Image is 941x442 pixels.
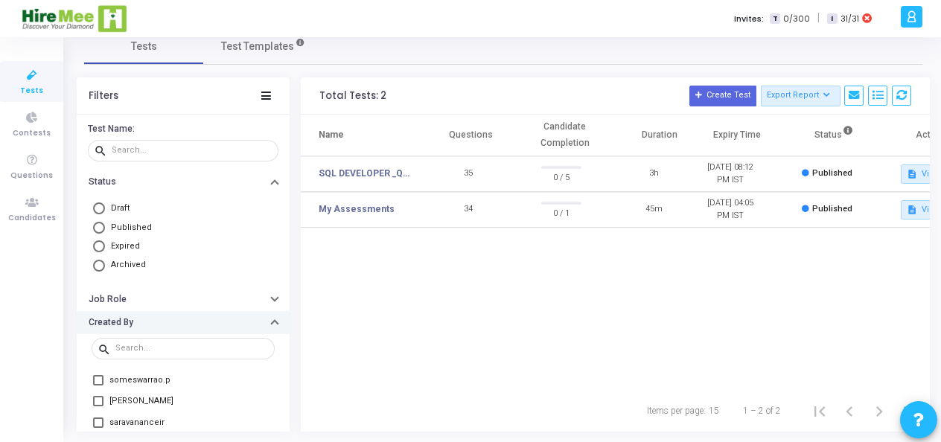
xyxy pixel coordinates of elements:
span: Published [111,222,152,232]
span: Expired [111,241,140,251]
span: Draft [111,203,130,213]
span: I [827,13,837,25]
span: Archived [111,260,146,269]
div: Filters [89,90,118,102]
th: Duration [621,115,698,156]
span: T [770,13,779,25]
th: Name [301,115,432,156]
span: Tests [131,39,157,54]
input: Search... [112,146,272,155]
span: Published [812,168,852,178]
span: Published [812,204,852,214]
span: 0 / 5 [541,169,581,184]
button: First page [805,396,835,426]
span: 0/300 [783,13,810,25]
span: 0 / 1 [541,205,581,220]
th: Status [776,115,893,156]
label: Invites: [734,13,764,25]
button: Status [77,170,290,193]
div: Items per page: [647,404,706,417]
div: Total Tests: 2 [319,90,386,102]
button: Job Role [77,288,290,311]
th: Questions [432,115,509,156]
th: Expiry Time [698,115,776,156]
td: 3h [616,156,692,192]
div: 1 – 2 of 2 [743,404,781,417]
span: Contests [13,127,51,140]
mat-icon: search [98,342,115,356]
a: My Assessments [319,202,395,216]
div: 15 [709,404,719,417]
th: Candidate Completion [509,115,620,156]
button: Created By [77,311,290,334]
mat-icon: description [907,205,917,215]
span: [PERSON_NAME] [109,392,173,410]
button: Create Test [689,86,756,106]
img: logo [21,4,129,33]
input: Search... [115,344,269,353]
mat-icon: search [94,144,112,157]
td: [DATE] 04:05 PM IST [692,192,768,228]
td: 34 [430,192,506,228]
mat-icon: description [907,169,917,179]
span: | [817,10,820,26]
h6: Test Name: [88,124,275,135]
button: Previous page [835,396,864,426]
td: [DATE] 08:12 PM IST [692,156,768,192]
span: 31/31 [840,13,859,25]
span: someswarrao.p [109,371,170,389]
button: Last page [894,396,924,426]
span: Test Templates [221,39,294,54]
h6: Job Role [89,294,127,305]
td: 45m [616,192,692,228]
h6: Created By [89,317,133,328]
span: Questions [10,170,53,182]
button: Export Report [761,86,840,106]
a: SQL DEVELOPER _QA TESTING [319,167,411,180]
span: Candidates [8,212,56,225]
td: 35 [430,156,506,192]
button: Next page [864,396,894,426]
h6: Status [89,176,116,188]
span: saravananceir [109,414,165,432]
span: Tests [20,85,43,97]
